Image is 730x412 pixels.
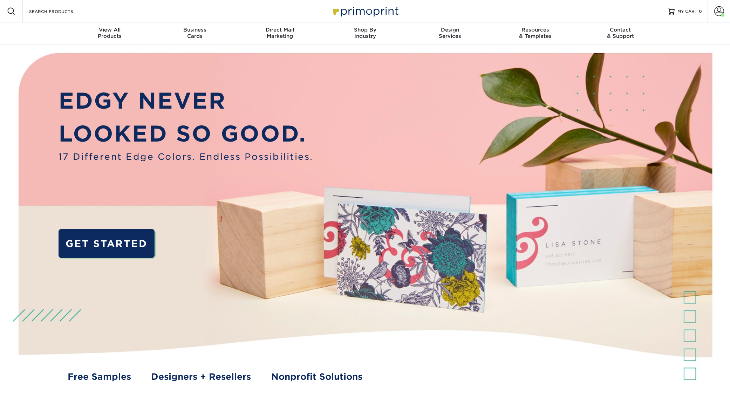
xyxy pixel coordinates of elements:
div: & Support [578,27,663,39]
a: DesignServices [408,22,493,45]
span: View All [67,27,152,33]
span: Resources [493,27,578,33]
input: SEARCH PRODUCTS..... [28,7,97,15]
a: BusinessCards [152,22,237,45]
span: 0 [699,9,702,14]
div: Industry [322,27,408,39]
span: Contact [578,27,663,33]
span: Business [152,27,237,33]
div: Cards [152,27,237,39]
a: Nonprofit Solutions [271,370,362,384]
span: Direct Mail [237,27,322,33]
p: EDGY NEVER [59,84,313,117]
div: Products [67,27,152,39]
a: Direct MailMarketing [237,22,322,45]
img: Primoprint [330,4,400,19]
a: Designers + Resellers [151,370,251,384]
div: & Templates [493,27,578,39]
a: Shop ByIndustry [322,22,408,45]
span: Shop By [322,27,408,33]
span: Design [408,27,493,33]
div: Marketing [237,27,322,39]
a: Resources& Templates [493,22,578,45]
a: GET STARTED [59,229,155,258]
p: LOOKED SO GOOD. [59,117,313,150]
a: Contact& Support [578,22,663,45]
span: MY CART [677,8,697,14]
div: Services [408,27,493,39]
span: 17 Different Edge Colors. Endless Possibilities. [59,150,313,164]
a: View AllProducts [67,22,152,45]
a: Free Samples [68,370,131,384]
